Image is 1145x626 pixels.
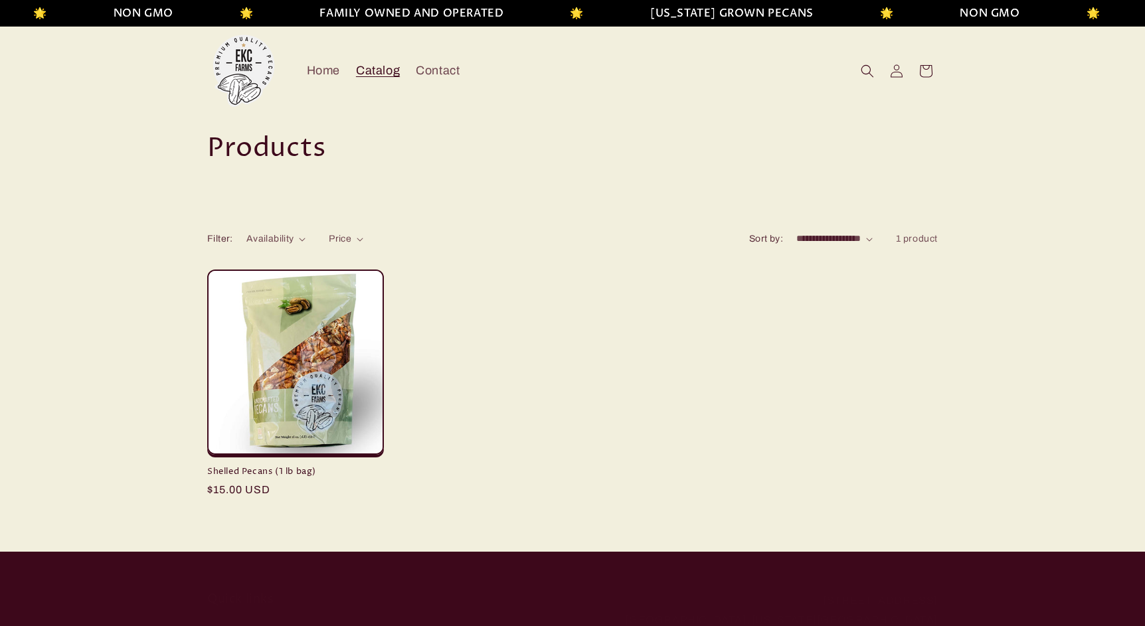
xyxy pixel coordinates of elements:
span: Contact [416,63,460,78]
label: Sort by: [749,234,783,244]
li: FAMILY OWNED AND OPERATED [318,4,502,23]
li: 🌟 [32,4,46,23]
li: 🌟 [1085,4,1099,23]
a: Catalog [348,55,408,86]
span: Catalog [356,63,400,78]
li: [US_STATE] GROWN PECANS [649,4,812,23]
a: Shelled Pecans (1 lb bag) [207,466,384,477]
span: Home [307,63,340,78]
span: 1 product [896,234,938,244]
img: EKC Pecans [207,35,280,108]
span: Price [329,234,351,244]
span: Availability [246,234,294,244]
h2: Quick links [207,591,569,607]
li: 🌟 [238,4,252,23]
a: EKC Pecans [203,29,286,112]
li: 🌟 [879,4,893,23]
a: Home [299,55,348,86]
a: Contact [408,55,468,86]
li: NON GMO [958,4,1018,23]
h2: Filter: [207,232,233,246]
summary: Price [329,232,363,246]
h1: Products [207,131,938,166]
summary: Availability (0 selected) [246,232,306,246]
li: 🌟 [569,4,582,23]
li: NON GMO [112,4,171,23]
summary: Search [853,56,882,86]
